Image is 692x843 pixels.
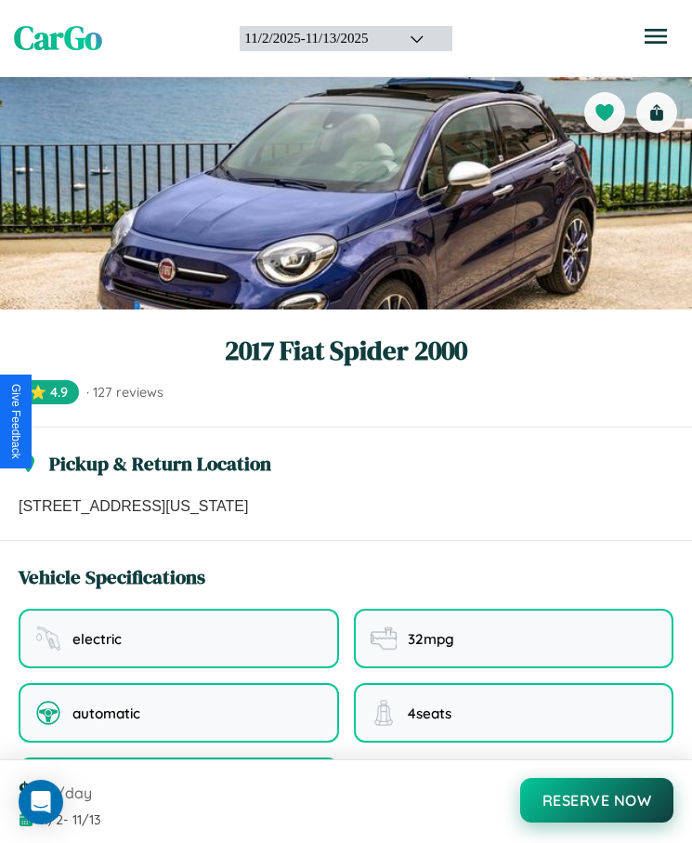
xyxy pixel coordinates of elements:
[57,784,92,802] span: /day
[49,450,271,477] h3: Pickup & Return Location
[19,563,205,590] h3: Vehicle Specifications
[72,705,140,722] span: automatic
[244,31,386,46] div: 11 / 2 / 2025 - 11 / 13 / 2025
[19,380,79,404] span: ⭐ 4.9
[19,775,53,806] span: $ 80
[9,384,22,459] div: Give Feedback
[19,495,673,518] p: [STREET_ADDRESS][US_STATE]
[520,778,674,823] button: Reserve Now
[19,780,63,824] div: Open Intercom Messenger
[408,630,454,648] span: 32 mpg
[39,811,101,828] span: 11 / 2 - 11 / 13
[408,705,451,722] span: 4 seats
[14,16,102,60] span: CarGo
[72,630,122,648] span: electric
[371,626,397,652] img: fuel efficiency
[371,700,397,726] img: seating
[86,384,163,401] span: · 127 reviews
[19,332,673,369] h1: 2017 Fiat Spider 2000
[35,626,61,652] img: fuel type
